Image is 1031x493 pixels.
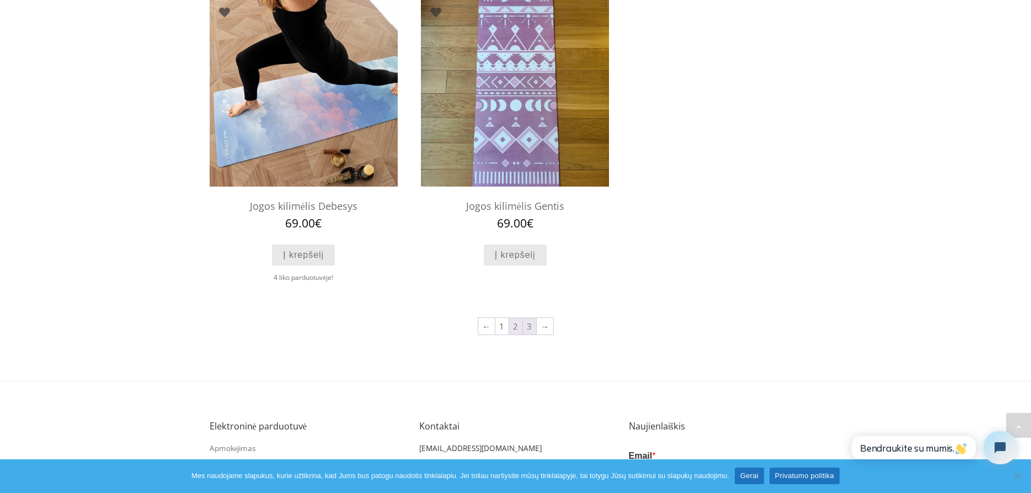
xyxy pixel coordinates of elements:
[419,421,612,432] h5: Kontaktai
[1012,470,1023,481] span: Ne
[495,318,509,335] a: Puslapis 1
[523,318,536,335] a: Puslapis 3
[191,470,729,481] span: Mes naudojame slapukus, kurie užtikrina, kad Jums bus patogu naudotis tinklalapiu. Jei toliau nar...
[770,468,840,484] a: Privatumo politika
[484,245,547,266] a: Add to cart: “Jogos kilimėlis Gentis”
[210,195,398,218] h2: Jogos kilimėlis Debesys
[210,421,403,432] h5: Elektroninė parduotuvė
[419,443,593,454] p: [EMAIL_ADDRESS][DOMAIN_NAME]
[285,215,322,231] bdi: 69.00
[838,422,1026,474] iframe: Tidio Chat
[478,318,495,335] a: ←
[735,468,764,484] a: Gerai
[210,317,822,339] nav: Product Pagination
[527,215,533,231] span: €
[315,215,322,231] span: €
[629,421,822,432] h5: Naujienlaiškis
[497,215,533,231] bdi: 69.00
[421,195,609,218] h2: Jogos kilimėlis Gentis
[509,318,522,335] span: Puslapis 2
[210,271,398,284] div: 4 liko parduotuvėje!
[272,245,335,266] a: Add to cart: “Jogos kilimėlis Debesys”
[210,443,256,453] a: Apmokėjimas
[537,318,553,335] a: →
[629,450,822,462] label: Email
